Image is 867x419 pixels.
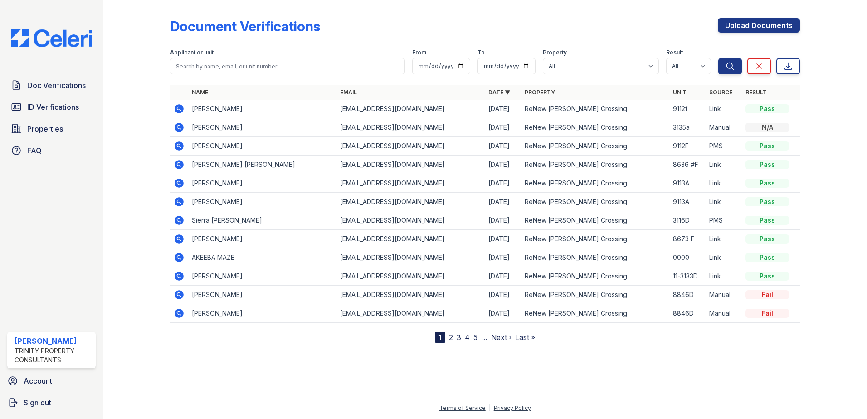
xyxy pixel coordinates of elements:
td: ReNew [PERSON_NAME] Crossing [521,286,669,304]
div: Fail [745,290,789,299]
td: 9113A [669,174,706,193]
td: [PERSON_NAME] [188,137,336,156]
td: ReNew [PERSON_NAME] Crossing [521,230,669,248]
div: 1 [435,332,445,343]
td: ReNew [PERSON_NAME] Crossing [521,156,669,174]
td: Link [706,193,742,211]
a: Next › [491,333,511,342]
td: [EMAIL_ADDRESS][DOMAIN_NAME] [336,100,485,118]
td: ReNew [PERSON_NAME] Crossing [521,118,669,137]
td: ReNew [PERSON_NAME] Crossing [521,100,669,118]
td: [EMAIL_ADDRESS][DOMAIN_NAME] [336,137,485,156]
td: ReNew [PERSON_NAME] Crossing [521,304,669,323]
td: [DATE] [485,230,521,248]
td: 3135a [669,118,706,137]
td: [EMAIL_ADDRESS][DOMAIN_NAME] [336,156,485,174]
a: Account [4,372,99,390]
td: Manual [706,118,742,137]
td: [PERSON_NAME] [188,304,336,323]
a: Doc Verifications [7,76,96,94]
td: [EMAIL_ADDRESS][DOMAIN_NAME] [336,267,485,286]
a: Properties [7,120,96,138]
td: 9113A [669,193,706,211]
td: [PERSON_NAME] [PERSON_NAME] [188,156,336,174]
td: [PERSON_NAME] [188,193,336,211]
div: [PERSON_NAME] [15,336,92,346]
td: [PERSON_NAME] [188,286,336,304]
span: Account [24,375,52,386]
td: 9112F [669,137,706,156]
td: [DATE] [485,156,521,174]
a: Date ▼ [488,89,510,96]
div: Pass [745,272,789,281]
a: FAQ [7,141,96,160]
td: Sierra [PERSON_NAME] [188,211,336,230]
div: Pass [745,160,789,169]
td: Link [706,230,742,248]
td: Link [706,156,742,174]
a: Upload Documents [718,18,800,33]
div: Pass [745,253,789,262]
td: [DATE] [485,304,521,323]
td: AKEEBA MAZE [188,248,336,267]
a: Email [340,89,357,96]
div: Pass [745,104,789,113]
td: Link [706,174,742,193]
a: Property [525,89,555,96]
td: [DATE] [485,174,521,193]
a: 2 [449,333,453,342]
td: 11-3133D [669,267,706,286]
a: Name [192,89,208,96]
span: ID Verifications [27,102,79,112]
td: 0000 [669,248,706,267]
td: ReNew [PERSON_NAME] Crossing [521,193,669,211]
td: [PERSON_NAME] [188,174,336,193]
div: Fail [745,309,789,318]
div: Pass [745,141,789,151]
td: Link [706,248,742,267]
td: [EMAIL_ADDRESS][DOMAIN_NAME] [336,286,485,304]
td: Manual [706,304,742,323]
td: [EMAIL_ADDRESS][DOMAIN_NAME] [336,118,485,137]
td: Link [706,267,742,286]
td: 8673 F [669,230,706,248]
td: ReNew [PERSON_NAME] Crossing [521,137,669,156]
label: To [477,49,485,56]
img: CE_Logo_Blue-a8612792a0a2168367f1c8372b55b34899dd931a85d93a1a3d3e32e68fde9ad4.png [4,29,99,47]
a: Last » [515,333,535,342]
td: [PERSON_NAME] [188,118,336,137]
span: … [481,332,487,343]
td: 9112f [669,100,706,118]
td: 8636 #F [669,156,706,174]
a: Privacy Policy [494,404,531,411]
span: FAQ [27,145,42,156]
a: Terms of Service [439,404,486,411]
div: Pass [745,234,789,244]
label: From [412,49,426,56]
td: ReNew [PERSON_NAME] Crossing [521,267,669,286]
td: [DATE] [485,100,521,118]
span: Sign out [24,397,51,408]
td: [EMAIL_ADDRESS][DOMAIN_NAME] [336,174,485,193]
div: N/A [745,123,789,132]
span: Properties [27,123,63,134]
div: Document Verifications [170,18,320,34]
td: [EMAIL_ADDRESS][DOMAIN_NAME] [336,193,485,211]
td: [DATE] [485,193,521,211]
td: [PERSON_NAME] [188,230,336,248]
a: Result [745,89,767,96]
input: Search by name, email, or unit number [170,58,405,74]
div: | [489,404,491,411]
a: Unit [673,89,687,96]
td: [EMAIL_ADDRESS][DOMAIN_NAME] [336,304,485,323]
span: Doc Verifications [27,80,86,91]
a: 3 [457,333,461,342]
a: Sign out [4,394,99,412]
label: Property [543,49,567,56]
td: [DATE] [485,267,521,286]
td: [PERSON_NAME] [188,100,336,118]
td: [DATE] [485,211,521,230]
a: Source [709,89,732,96]
div: Pass [745,197,789,206]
